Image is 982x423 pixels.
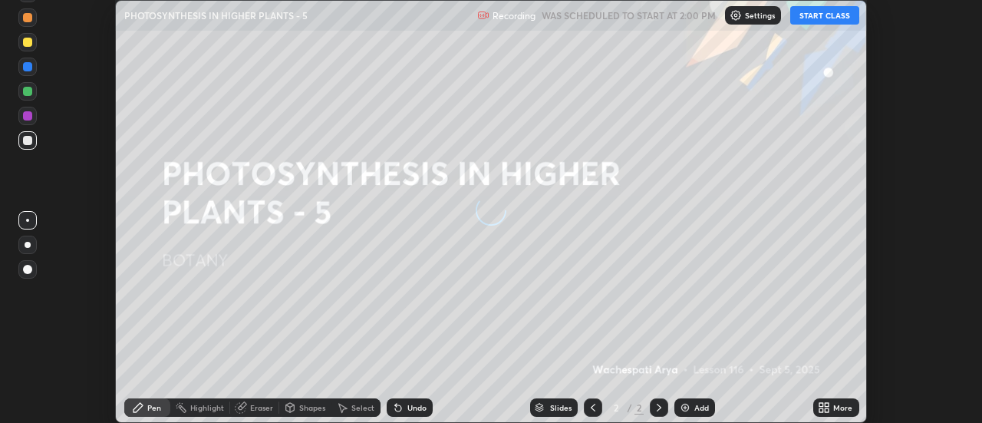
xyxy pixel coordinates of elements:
img: recording.375f2c34.svg [477,9,489,21]
img: add-slide-button [679,402,691,414]
button: START CLASS [790,6,859,25]
h5: WAS SCHEDULED TO START AT 2:00 PM [542,8,716,22]
div: 2 [608,403,624,412]
div: Slides [550,404,572,411]
p: Settings [745,12,775,19]
div: Select [351,404,374,411]
p: Recording [493,10,535,21]
div: Eraser [250,404,273,411]
div: Add [694,404,709,411]
div: Highlight [190,404,224,411]
div: / [627,403,631,412]
div: Pen [147,404,161,411]
div: Undo [407,404,427,411]
div: 2 [634,401,644,415]
img: class-settings-icons [730,9,742,21]
p: PHOTOSYNTHESIS IN HIGHER PLANTS - 5 [124,9,308,21]
div: Shapes [299,404,325,411]
div: More [833,404,852,411]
